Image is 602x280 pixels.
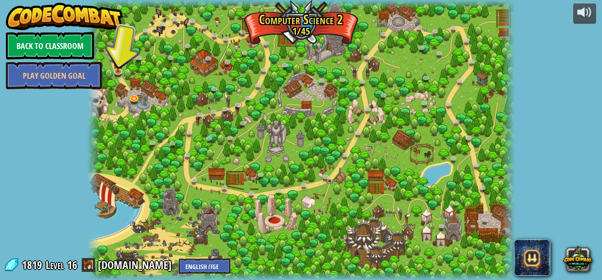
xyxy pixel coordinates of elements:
[46,258,64,273] span: Level
[6,3,123,30] img: CodeCombat - Learn how to code by playing a game
[22,258,45,272] span: 1819
[113,55,123,72] img: level-banner-started.png
[67,258,77,272] span: 16
[6,62,102,89] a: Play Golden Goal
[573,3,596,24] button: Adjust volume
[6,32,94,59] a: Back to Classroom
[98,258,174,272] a: [DOMAIN_NAME]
